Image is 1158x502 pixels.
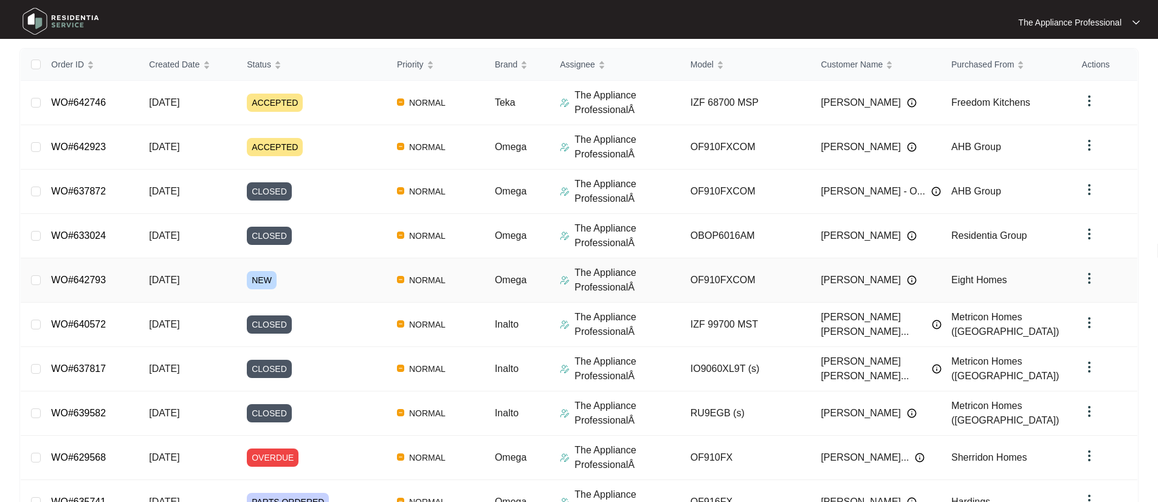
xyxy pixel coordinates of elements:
img: Vercel Logo [397,453,404,461]
span: [PERSON_NAME] [821,406,901,421]
th: Status [237,49,387,81]
span: [DATE] [149,363,179,374]
img: dropdown arrow [1082,271,1097,286]
a: WO#642923 [51,142,106,152]
span: Inalto [495,319,519,329]
span: Eight Homes [951,275,1007,285]
img: Assigner Icon [560,275,570,285]
td: IZF 68700 MSP [681,81,812,125]
span: Inalto [495,363,519,374]
span: [PERSON_NAME] [821,95,901,110]
span: Metricon Homes ([GEOGRAPHIC_DATA]) [951,356,1059,381]
span: Purchased From [951,58,1014,71]
a: WO#637872 [51,186,106,196]
th: Created Date [139,49,237,81]
span: ACCEPTED [247,94,303,112]
img: dropdown arrow [1082,360,1097,374]
span: AHB Group [951,186,1001,196]
span: Residentia Group [951,230,1027,241]
img: dropdown arrow [1132,19,1140,26]
p: The Appliance ProfessionalÂ [574,177,681,206]
th: Purchased From [942,49,1072,81]
span: NORMAL [404,450,450,465]
span: Assignee [560,58,595,71]
img: Info icon [915,453,925,462]
td: OF910FX [681,436,812,480]
span: NORMAL [404,362,450,376]
p: The Appliance ProfessionalÂ [574,354,681,383]
p: The Appliance ProfessionalÂ [574,221,681,250]
span: Brand [495,58,517,71]
a: WO#633024 [51,230,106,241]
span: Inalto [495,408,519,418]
span: [PERSON_NAME] [821,273,901,287]
th: Actions [1072,49,1137,81]
img: residentia service logo [18,3,103,40]
span: NORMAL [404,95,450,110]
img: Vercel Logo [397,409,404,416]
p: The Appliance ProfessionalÂ [574,310,681,339]
img: Info icon [931,187,941,196]
img: Info icon [907,275,917,285]
span: [PERSON_NAME] [821,140,901,154]
img: dropdown arrow [1082,94,1097,108]
span: NORMAL [404,229,450,243]
span: Model [691,58,714,71]
span: [PERSON_NAME] [821,229,901,243]
span: [PERSON_NAME]... [821,450,909,465]
a: WO#639582 [51,408,106,418]
span: CLOSED [247,182,292,201]
img: Vercel Logo [397,143,404,150]
img: Info icon [907,98,917,108]
span: [DATE] [149,97,179,108]
img: Assigner Icon [560,187,570,196]
td: RU9EGB (s) [681,391,812,436]
span: CLOSED [247,360,292,378]
img: Vercel Logo [397,365,404,372]
th: Assignee [550,49,681,81]
span: [PERSON_NAME] [PERSON_NAME]... [821,310,926,339]
p: The Appliance ProfessionalÂ [574,266,681,295]
span: Omega [495,452,526,462]
span: Created Date [149,58,199,71]
p: The Appliance ProfessionalÂ [574,88,681,117]
span: [PERSON_NAME] [PERSON_NAME]... [821,354,926,383]
span: [DATE] [149,319,179,329]
th: Customer Name [811,49,942,81]
span: [DATE] [149,275,179,285]
td: OF910FXCOM [681,125,812,170]
span: Omega [495,142,526,152]
img: Assigner Icon [560,98,570,108]
span: Metricon Homes ([GEOGRAPHIC_DATA]) [951,312,1059,337]
span: OVERDUE [247,449,298,467]
span: [DATE] [149,230,179,241]
img: dropdown arrow [1082,182,1097,197]
a: WO#642746 [51,97,106,108]
span: Teka [495,97,515,108]
img: Vercel Logo [397,320,404,328]
img: Assigner Icon [560,453,570,462]
span: NORMAL [404,140,450,154]
img: dropdown arrow [1082,227,1097,241]
img: Vercel Logo [397,232,404,239]
span: NORMAL [404,273,450,287]
img: dropdown arrow [1082,138,1097,153]
span: ACCEPTED [247,138,303,156]
th: Order ID [41,49,139,81]
th: Brand [485,49,550,81]
img: Info icon [907,142,917,152]
span: CLOSED [247,404,292,422]
span: Freedom Kitchens [951,97,1030,108]
span: Omega [495,186,526,196]
span: Status [247,58,271,71]
span: [PERSON_NAME] - O... [821,184,925,199]
p: The Appliance ProfessionalÂ [574,443,681,472]
a: WO#637817 [51,363,106,374]
img: Assigner Icon [560,364,570,374]
img: Info icon [907,408,917,418]
img: Info icon [932,320,942,329]
img: Info icon [907,231,917,241]
img: Vercel Logo [397,187,404,194]
img: Vercel Logo [397,98,404,106]
th: Priority [387,49,485,81]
